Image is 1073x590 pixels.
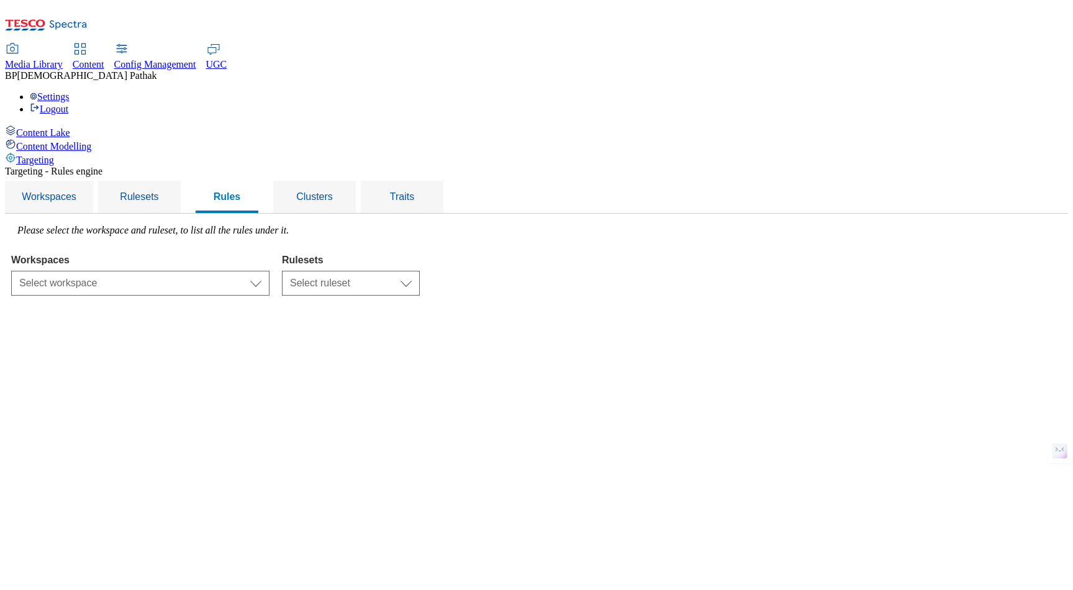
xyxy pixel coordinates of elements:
div: Targeting - Rules engine [5,166,1068,177]
a: Targeting [5,152,1068,166]
label: Workspaces [11,255,269,266]
a: Content Modelling [5,138,1068,152]
span: BP [5,70,17,81]
a: Config Management [114,44,196,70]
a: Logout [30,104,68,114]
span: [DEMOGRAPHIC_DATA] Pathak [17,70,157,81]
span: Rules [214,191,241,202]
span: UGC [206,59,227,70]
a: UGC [206,44,227,70]
label: Rulesets [282,255,420,266]
span: Content Lake [16,127,70,138]
a: Content [73,44,104,70]
span: Content Modelling [16,141,91,152]
span: Config Management [114,59,196,70]
label: Please select the workspace and ruleset, to list all the rules under it. [17,225,289,235]
a: Content Lake [5,125,1068,138]
span: Media Library [5,59,63,70]
span: Clusters [296,191,333,202]
span: Rulesets [120,191,158,202]
span: Targeting [16,155,54,165]
span: Workspaces [22,191,76,202]
span: Traits [390,191,414,202]
a: Settings [30,91,70,102]
span: Content [73,59,104,70]
a: Media Library [5,44,63,70]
